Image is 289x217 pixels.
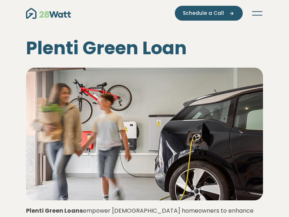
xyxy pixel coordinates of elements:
nav: Main navigation [26,6,263,21]
h1: Plenti Green Loan [26,37,263,59]
button: Schedule a Call [175,6,243,21]
span: Schedule a Call [183,9,224,17]
strong: Plenti Green Loans [26,207,83,215]
button: Toggle navigation [251,10,263,17]
img: 28Watt [26,8,71,19]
